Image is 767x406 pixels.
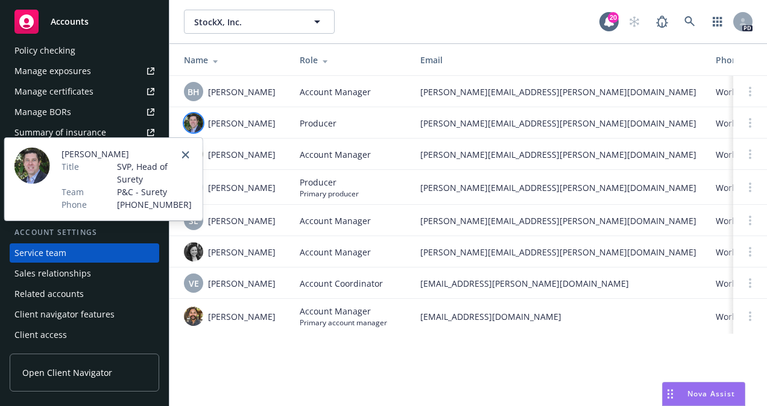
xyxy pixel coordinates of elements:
[608,12,619,23] div: 20
[178,148,193,162] a: close
[184,242,203,261] img: photo
[300,305,387,317] span: Account Manager
[14,82,93,101] div: Manage certificates
[300,86,371,98] span: Account Manager
[300,246,371,258] span: Account Manager
[62,198,87,211] span: Phone
[420,54,696,66] div: Email
[14,243,66,263] div: Service team
[208,86,276,98] span: [PERSON_NAME]
[189,277,199,290] span: VE
[14,325,67,345] div: Client access
[208,117,276,130] span: [PERSON_NAME]
[650,10,674,34] a: Report a Bug
[14,61,91,81] div: Manage exposures
[14,41,75,60] div: Policy checking
[208,214,276,227] span: [PERSON_NAME]
[62,148,192,160] span: [PERSON_NAME]
[14,305,115,324] div: Client navigator features
[10,102,159,122] a: Manage BORs
[10,123,159,142] a: Summary of insurance
[420,148,696,161] span: [PERSON_NAME][EMAIL_ADDRESS][PERSON_NAME][DOMAIN_NAME]
[10,243,159,263] a: Service team
[420,117,696,130] span: [PERSON_NAME][EMAIL_ADDRESS][PERSON_NAME][DOMAIN_NAME]
[662,382,745,406] button: Nova Assist
[300,148,371,161] span: Account Manager
[300,117,336,130] span: Producer
[194,16,298,28] span: StockX, Inc.
[300,54,401,66] div: Role
[208,277,276,290] span: [PERSON_NAME]
[300,176,359,189] span: Producer
[184,10,335,34] button: StockX, Inc.
[10,325,159,345] a: Client access
[300,317,387,328] span: Primary account manager
[14,284,84,304] div: Related accounts
[663,383,678,405] div: Drag to move
[22,366,112,379] span: Open Client Navigator
[10,264,159,283] a: Sales relationships
[208,246,276,258] span: [PERSON_NAME]
[14,264,91,283] div: Sales relationships
[10,5,159,39] a: Accounts
[10,82,159,101] a: Manage certificates
[51,17,89,27] span: Accounts
[14,123,106,142] div: Summary of insurance
[188,86,200,98] span: BH
[14,102,71,122] div: Manage BORs
[420,214,696,227] span: [PERSON_NAME][EMAIL_ADDRESS][PERSON_NAME][DOMAIN_NAME]
[208,148,276,161] span: [PERSON_NAME]
[420,181,696,194] span: [PERSON_NAME][EMAIL_ADDRESS][PERSON_NAME][DOMAIN_NAME]
[184,113,203,133] img: photo
[420,277,696,290] span: [EMAIL_ADDRESS][PERSON_NAME][DOMAIN_NAME]
[62,186,84,198] span: Team
[184,307,203,326] img: photo
[184,54,280,66] div: Name
[117,186,192,198] span: P&C - Surety
[14,148,50,184] img: employee photo
[420,246,696,258] span: [PERSON_NAME][EMAIL_ADDRESS][PERSON_NAME][DOMAIN_NAME]
[117,160,192,186] span: SVP, Head of Surety
[687,389,735,399] span: Nova Assist
[10,41,159,60] a: Policy checking
[716,181,742,194] span: Work -
[10,305,159,324] a: Client navigator features
[300,277,383,290] span: Account Coordinator
[10,284,159,304] a: Related accounts
[420,86,696,98] span: [PERSON_NAME][EMAIL_ADDRESS][PERSON_NAME][DOMAIN_NAME]
[117,198,192,211] span: [PHONE_NUMBER]
[10,226,159,239] div: Account settings
[705,10,730,34] a: Switch app
[300,189,359,199] span: Primary producer
[678,10,702,34] a: Search
[300,214,371,227] span: Account Manager
[208,310,276,323] span: [PERSON_NAME]
[62,160,79,173] span: Title
[10,61,159,81] a: Manage exposures
[208,181,276,194] span: [PERSON_NAME]
[622,10,646,34] a: Start snowing
[420,310,696,323] span: [EMAIL_ADDRESS][DOMAIN_NAME]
